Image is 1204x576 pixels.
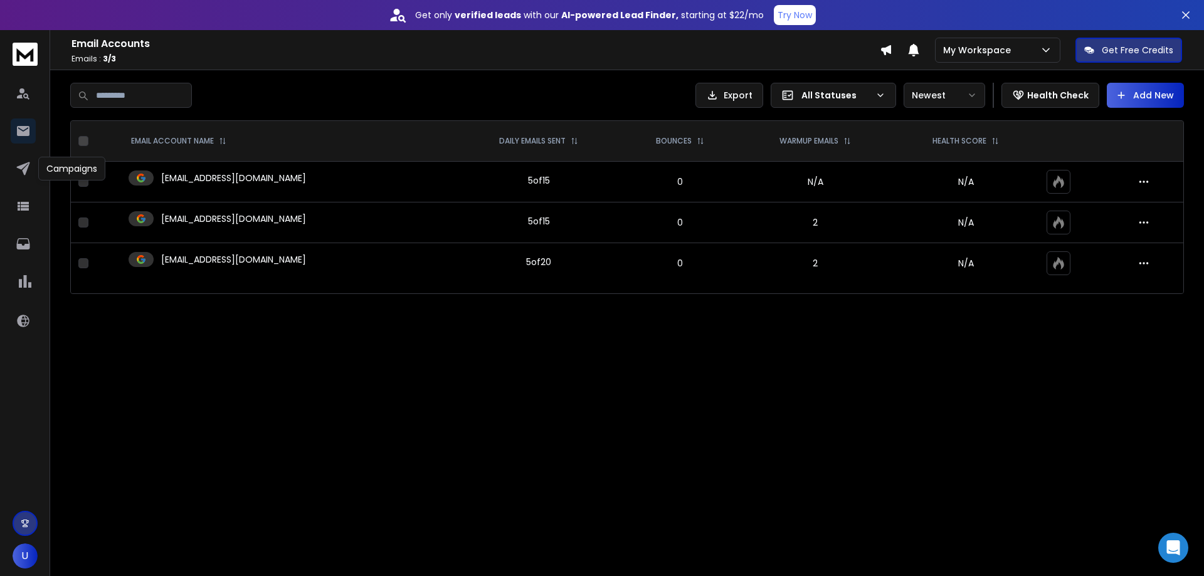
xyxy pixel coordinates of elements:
[131,136,226,146] div: EMAIL ACCOUNT NAME
[455,9,521,21] strong: verified leads
[774,5,816,25] button: Try Now
[779,136,838,146] p: WARMUP EMAILS
[900,175,1032,188] p: N/A
[738,162,893,202] td: N/A
[738,202,893,243] td: 2
[900,216,1032,229] p: N/A
[38,157,105,181] div: Campaigns
[103,53,116,64] span: 3 / 3
[161,172,306,184] p: [EMAIL_ADDRESS][DOMAIN_NAME]
[526,256,551,268] div: 5 of 20
[528,215,550,228] div: 5 of 15
[1001,83,1099,108] button: Health Check
[695,83,763,108] button: Export
[161,212,306,225] p: [EMAIL_ADDRESS][DOMAIN_NAME]
[1158,533,1188,563] div: Open Intercom Messenger
[499,136,566,146] p: DAILY EMAILS SENT
[900,257,1032,270] p: N/A
[415,9,764,21] p: Get only with our starting at $22/mo
[630,257,731,270] p: 0
[656,136,692,146] p: BOUNCES
[801,89,870,102] p: All Statuses
[630,175,731,188] p: 0
[161,253,306,266] p: [EMAIL_ADDRESS][DOMAIN_NAME]
[71,36,880,51] h1: Email Accounts
[1027,89,1089,102] p: Health Check
[1075,38,1182,63] button: Get Free Credits
[943,44,1016,56] p: My Workspace
[528,174,550,187] div: 5 of 15
[1102,44,1173,56] p: Get Free Credits
[71,54,880,64] p: Emails :
[904,83,985,108] button: Newest
[13,543,38,568] button: U
[1107,83,1184,108] button: Add New
[630,216,731,229] p: 0
[932,136,986,146] p: HEALTH SCORE
[778,9,812,21] p: Try Now
[561,9,679,21] strong: AI-powered Lead Finder,
[738,243,893,284] td: 2
[13,43,38,66] img: logo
